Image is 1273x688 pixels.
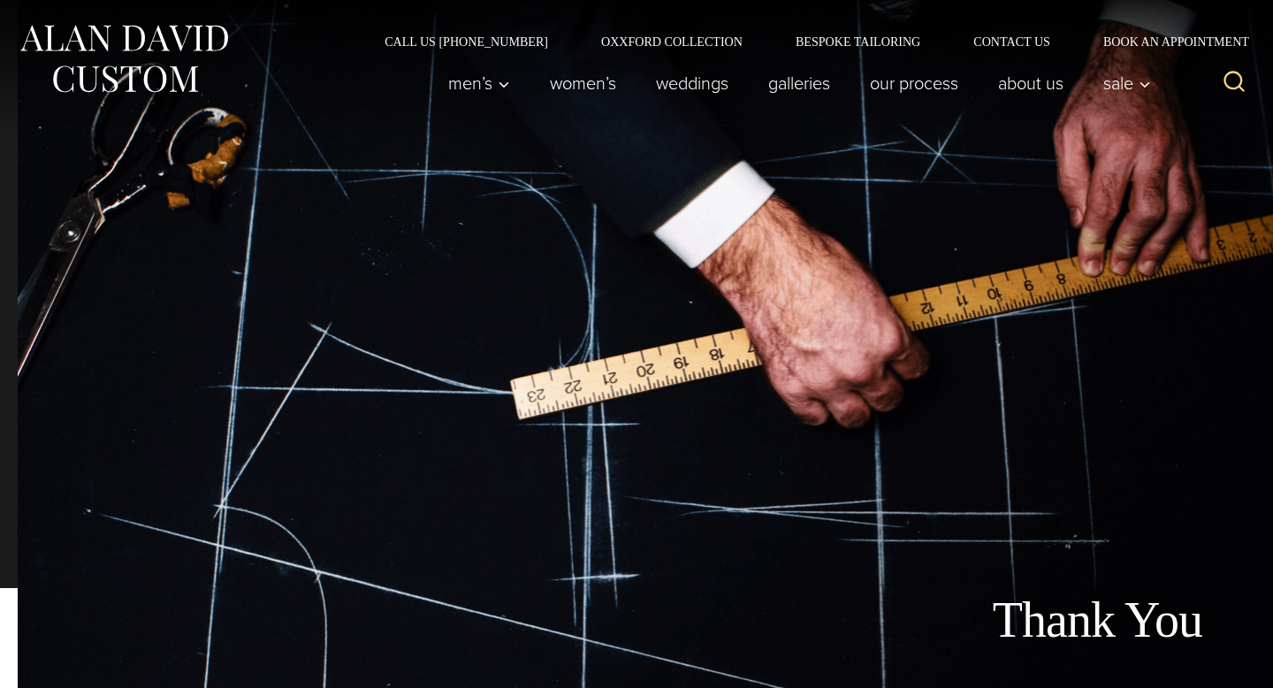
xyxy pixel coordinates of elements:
[947,35,1077,48] a: Contact Us
[636,65,749,101] a: weddings
[979,65,1084,101] a: About Us
[358,35,575,48] a: Call Us [PHONE_NUMBER]
[448,74,510,92] span: Men’s
[1077,35,1255,48] a: Book an Appointment
[429,65,1161,101] nav: Primary Navigation
[1213,62,1255,104] button: View Search Form
[575,35,769,48] a: Oxxford Collection
[809,591,1202,650] h1: Thank You
[749,65,850,101] a: Galleries
[850,65,979,101] a: Our Process
[18,19,230,98] img: Alan David Custom
[1103,74,1151,92] span: Sale
[530,65,636,101] a: Women’s
[358,35,1255,48] nav: Secondary Navigation
[769,35,947,48] a: Bespoke Tailoring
